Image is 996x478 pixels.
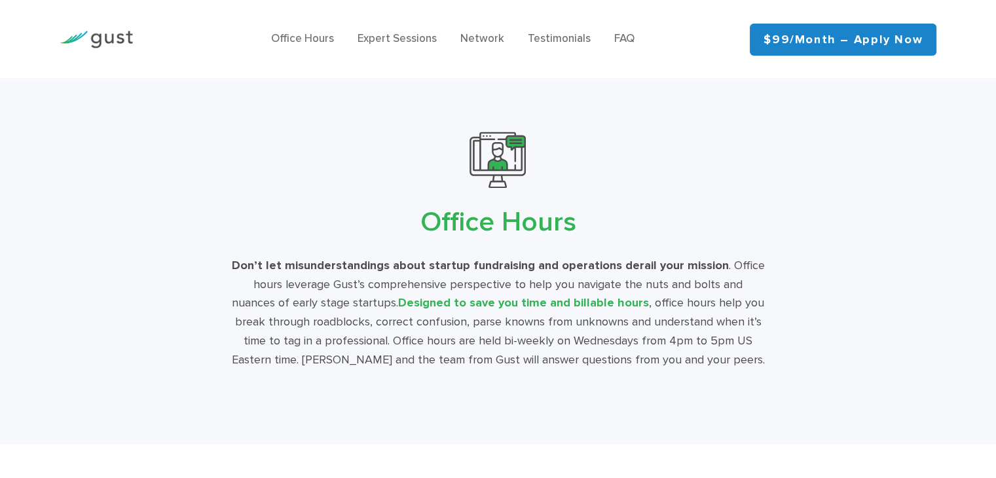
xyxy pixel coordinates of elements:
strong: Don’t let misunderstandings about startup fundraising and operations derail your mission [231,258,728,272]
h2: Office Hours [115,204,880,240]
a: Network [460,32,504,45]
img: 10000 [470,132,526,188]
span: Designed to save you time and billable hours [398,295,649,309]
a: FAQ [614,32,635,45]
a: Testimonials [528,32,591,45]
a: Office Hours [271,32,334,45]
a: $99/month – Apply Now [750,24,936,56]
a: Expert Sessions [358,32,437,45]
div: . Office hours leverage Gust’s comprehensive perspective to help you navigate the nuts and bolts ... [231,256,766,369]
img: Gust Logo [60,31,133,48]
